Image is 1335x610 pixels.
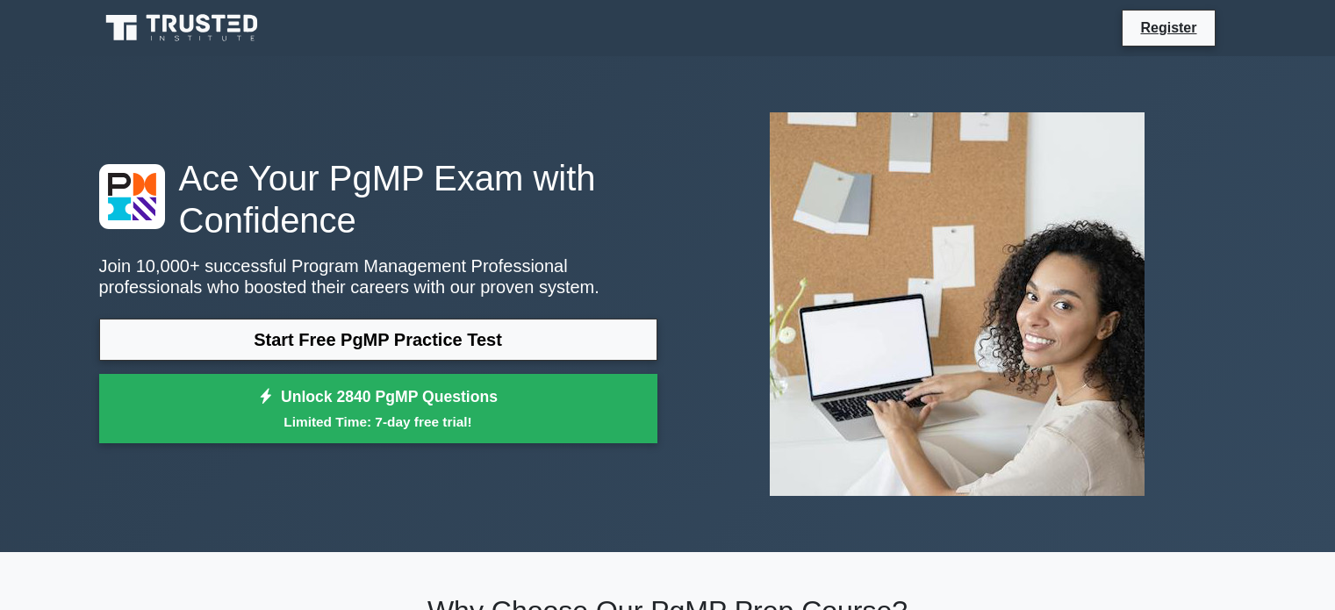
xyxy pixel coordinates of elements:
[99,374,657,444] a: Unlock 2840 PgMP QuestionsLimited Time: 7-day free trial!
[99,157,657,241] h1: Ace Your PgMP Exam with Confidence
[99,255,657,298] p: Join 10,000+ successful Program Management Professional professionals who boosted their careers w...
[99,319,657,361] a: Start Free PgMP Practice Test
[1130,17,1207,39] a: Register
[121,412,635,432] small: Limited Time: 7-day free trial!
